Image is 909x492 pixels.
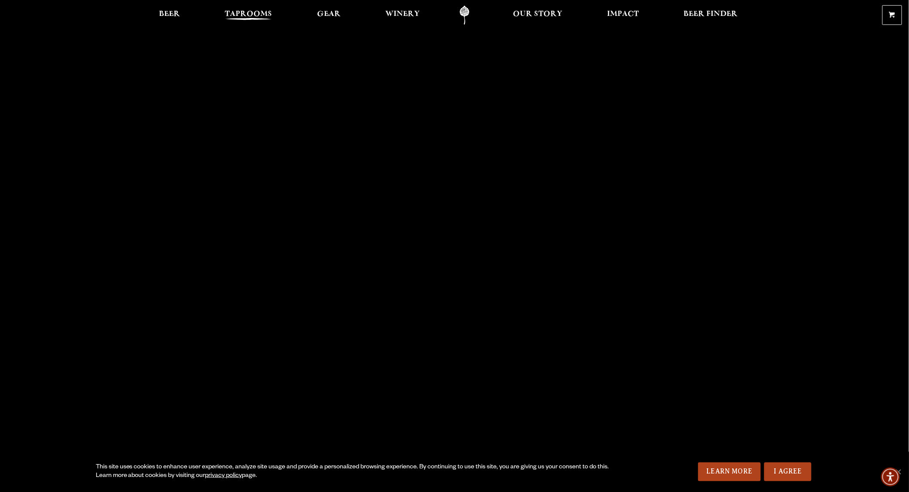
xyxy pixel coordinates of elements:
a: Odell Home [448,6,481,25]
a: privacy policy [205,473,242,480]
a: Taprooms [219,6,278,25]
a: Beer Finder [678,6,744,25]
span: Beer [159,11,180,18]
div: Accessibility Menu [881,468,900,486]
span: Impact [607,11,639,18]
span: Winery [385,11,420,18]
span: Taprooms [225,11,272,18]
a: Beer [153,6,186,25]
a: Our Story [507,6,568,25]
span: Our Story [513,11,562,18]
a: Gear [311,6,346,25]
a: Winery [380,6,425,25]
a: Impact [602,6,645,25]
span: Beer Finder [684,11,738,18]
a: I Agree [764,462,811,481]
span: Gear [317,11,341,18]
a: Learn More [698,462,761,481]
div: This site uses cookies to enhance user experience, analyze site usage and provide a personalized ... [96,463,616,480]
